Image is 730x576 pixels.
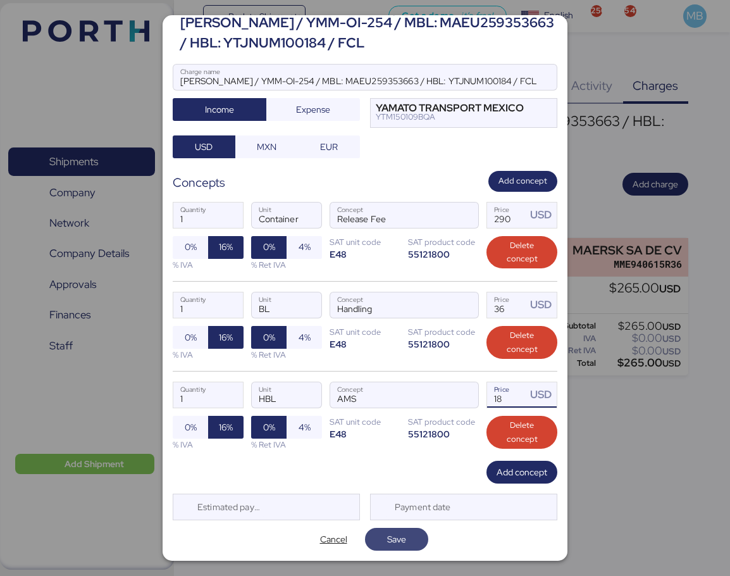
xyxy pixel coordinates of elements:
[173,98,266,121] button: Income
[195,139,213,154] span: USD
[251,236,287,259] button: 0%
[498,174,547,188] span: Add concept
[408,248,479,260] div: 55121800
[208,416,244,439] button: 16%
[330,326,400,338] div: SAT unit code
[530,297,557,313] div: USD
[452,295,478,322] button: ConceptConcept
[219,239,233,254] span: 16%
[330,292,448,318] input: Concept
[486,326,557,359] button: Delete concept
[219,330,233,345] span: 16%
[299,330,311,345] span: 4%
[452,385,478,411] button: ConceptConcept
[497,465,547,480] span: Add concept
[173,173,225,192] div: Concepts
[376,113,524,122] div: YTM150109BQA
[330,236,400,248] div: SAT unit code
[497,329,547,356] span: Delete concept
[287,416,322,439] button: 4%
[185,239,197,254] span: 0%
[330,428,400,440] div: E48
[263,330,275,345] span: 0%
[530,387,557,403] div: USD
[320,532,347,547] span: Cancel
[251,416,287,439] button: 0%
[251,326,287,349] button: 0%
[497,239,547,266] span: Delete concept
[297,135,360,158] button: EUR
[208,326,244,349] button: 16%
[330,203,448,228] input: Concept
[365,528,428,551] button: Save
[408,236,479,248] div: SAT product code
[287,236,322,259] button: 4%
[486,416,557,449] button: Delete concept
[376,104,524,113] div: YAMATO TRANSPORT MEXICO
[173,259,244,271] div: % IVA
[530,207,557,223] div: USD
[320,139,338,154] span: EUR
[185,330,197,345] span: 0%
[330,248,400,260] div: E48
[173,382,243,408] input: Quantity
[487,382,526,408] input: Price
[185,420,197,435] span: 0%
[235,135,298,158] button: MXN
[266,98,360,121] button: Expense
[173,349,244,361] div: % IVA
[251,439,322,451] div: % Ret IVA
[251,259,322,271] div: % Ret IVA
[252,292,321,318] input: Unit
[252,382,321,408] input: Unit
[452,205,478,232] button: ConceptConcept
[497,418,547,446] span: Delete concept
[173,326,208,349] button: 0%
[173,236,208,259] button: 0%
[408,428,479,440] div: 55121800
[287,326,322,349] button: 4%
[263,420,275,435] span: 0%
[173,135,235,158] button: USD
[330,416,400,428] div: SAT unit code
[173,292,243,318] input: Quantity
[173,439,244,451] div: % IVA
[488,171,557,192] button: Add concept
[302,528,365,551] button: Cancel
[486,236,557,269] button: Delete concept
[205,102,234,117] span: Income
[299,239,311,254] span: 4%
[330,382,448,408] input: Concept
[408,326,479,338] div: SAT product code
[173,203,243,228] input: Quantity
[257,139,276,154] span: MXN
[219,420,233,435] span: 16%
[173,65,557,90] input: Charge name
[296,102,330,117] span: Expense
[252,203,321,228] input: Unit
[486,461,557,484] button: Add concept
[208,236,244,259] button: 16%
[487,203,526,228] input: Price
[173,416,208,439] button: 0%
[330,338,400,350] div: E48
[408,338,479,350] div: 55121800
[263,239,275,254] span: 0%
[251,349,322,361] div: % Ret IVA
[299,420,311,435] span: 4%
[180,13,557,54] div: [PERSON_NAME] / YMM-OI-254 / MBL: MAEU259353663 / HBL: YTJNUM100184 / FCL
[387,532,406,547] span: Save
[487,292,526,318] input: Price
[408,416,479,428] div: SAT product code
